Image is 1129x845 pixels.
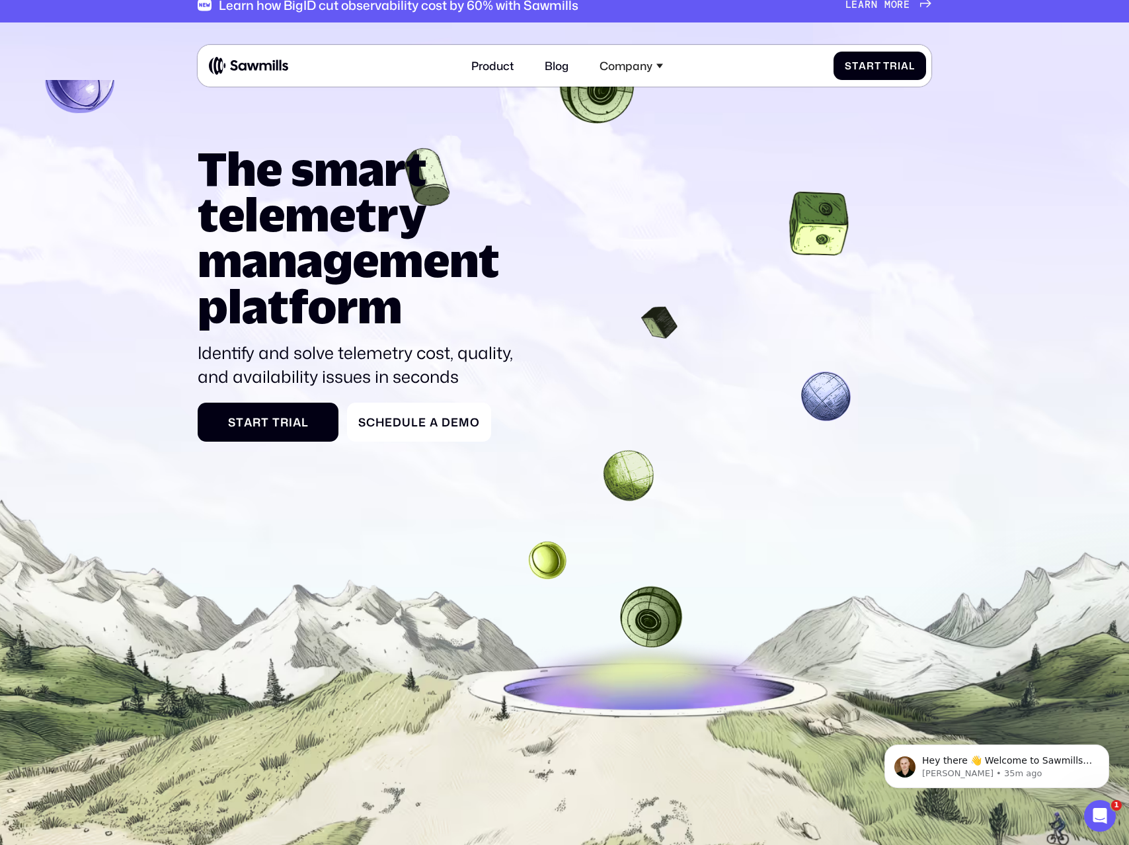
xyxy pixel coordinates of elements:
span: a [244,415,253,428]
a: ScheduleaDemo [347,403,491,442]
span: l [301,415,309,428]
a: Blog [536,50,577,81]
div: Company [591,50,672,81]
span: t [852,60,859,71]
span: c [366,415,375,428]
a: StartTrial [198,403,339,442]
span: t [236,415,244,428]
span: i [898,60,901,71]
p: Identify and solve telemetry cost, quality, and availability issues in seconds [198,341,525,389]
span: t [875,60,881,71]
span: 1 [1111,800,1122,811]
span: e [418,415,426,428]
span: o [470,415,480,428]
span: h [375,415,385,428]
iframe: Intercom notifications message [865,717,1129,809]
span: T [272,415,280,428]
div: Company [600,59,652,72]
span: r [280,415,289,428]
span: a [901,60,909,71]
span: m [459,415,470,428]
span: r [890,60,898,71]
span: l [909,60,915,71]
span: S [845,60,852,71]
span: d [393,415,402,428]
span: l [411,415,418,428]
h1: The smart telemetry management platform [198,145,525,329]
span: r [253,415,261,428]
span: a [430,415,438,428]
a: StartTrial [834,52,925,81]
span: T [883,60,890,71]
iframe: Intercom live chat [1084,800,1116,832]
span: a [859,60,867,71]
span: a [293,415,301,428]
span: S [358,415,366,428]
span: t [261,415,269,428]
span: e [385,415,393,428]
a: Product [463,50,522,81]
span: i [289,415,293,428]
span: r [867,60,875,71]
span: S [228,415,236,428]
span: u [402,415,411,428]
span: e [451,415,459,428]
span: D [442,415,451,428]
